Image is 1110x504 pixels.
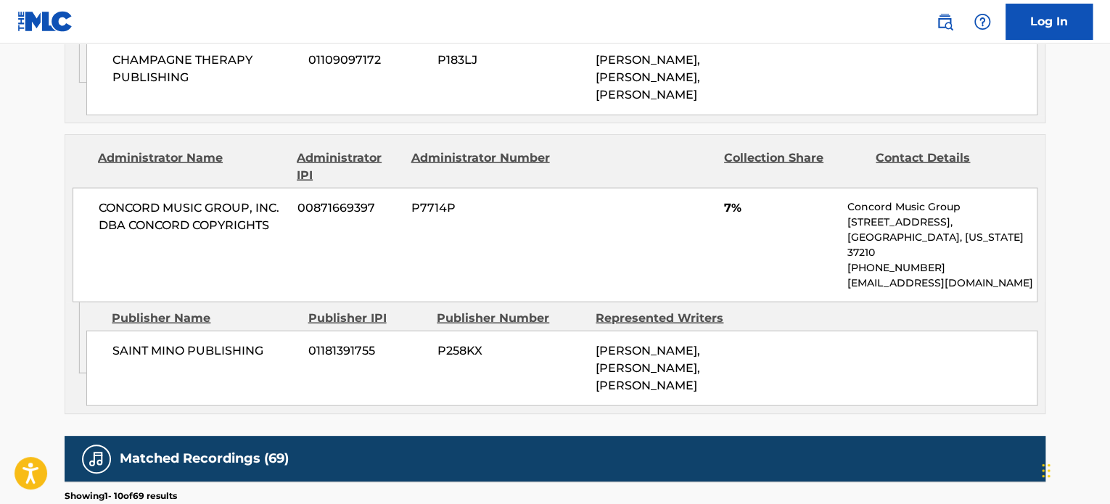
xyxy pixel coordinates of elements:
span: P258KX [437,342,585,360]
a: Log In [1006,4,1093,40]
span: CHAMPAGNE THERAPY PUBLISHING [112,51,297,86]
h5: Matched Recordings (69) [120,450,289,467]
div: Drag [1042,449,1051,492]
span: [PERSON_NAME], [PERSON_NAME], [PERSON_NAME] [596,53,700,102]
span: 00871669397 [297,199,400,217]
span: 01181391755 [308,342,426,360]
p: Showing 1 - 10 of 69 results [65,489,177,503]
span: SAINT MINO PUBLISHING [112,342,297,360]
img: help [974,13,991,30]
div: Administrator Number [411,149,551,184]
p: Concord Music Group [847,199,1037,215]
div: Publisher Name [112,310,297,327]
span: P183LJ [437,51,585,69]
img: Matched Recordings [88,450,105,468]
span: [PERSON_NAME], [PERSON_NAME], [PERSON_NAME] [596,344,700,392]
span: 01109097172 [308,51,426,69]
div: Publisher Number [437,310,585,327]
p: [PHONE_NUMBER] [847,260,1037,276]
p: [EMAIL_ADDRESS][DOMAIN_NAME] [847,276,1037,291]
div: Publisher IPI [308,310,426,327]
div: Collection Share [724,149,865,184]
div: Contact Details [876,149,1016,184]
span: CONCORD MUSIC GROUP, INC. DBA CONCORD COPYRIGHTS [99,199,287,234]
img: MLC Logo [17,11,73,32]
span: P7714P [411,199,552,217]
span: 7% [724,199,836,217]
div: Help [968,7,997,36]
div: Represented Writers [596,310,744,327]
p: [STREET_ADDRESS], [847,215,1037,230]
p: [GEOGRAPHIC_DATA], [US_STATE] 37210 [847,230,1037,260]
div: Administrator IPI [297,149,400,184]
div: Administrator Name [98,149,286,184]
a: Public Search [930,7,959,36]
img: search [936,13,953,30]
iframe: Chat Widget [1037,434,1110,504]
